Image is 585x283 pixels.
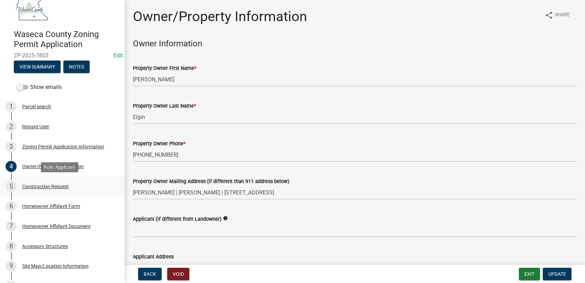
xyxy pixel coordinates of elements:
[22,204,80,209] div: Homeowner Affidavit Form
[63,64,90,70] wm-modal-confirm: Notes
[6,181,17,192] div: 5
[6,101,17,112] div: 1
[6,161,17,172] div: 4
[6,241,17,252] div: 8
[133,39,577,49] h4: Owner Information
[22,244,68,249] div: Accessory Structures
[144,271,156,277] span: Back
[6,221,17,232] div: 7
[6,121,17,132] div: 2
[519,268,540,280] button: Exit
[22,264,89,268] div: Site Map/Location Information
[22,164,84,169] div: Owner/Property Information
[14,29,119,49] h4: Waseca County Zoning Permit Application
[22,104,51,109] div: Parcel search
[133,104,196,109] label: Property Owner Last Name
[63,61,90,73] button: Notes
[548,271,566,277] span: Update
[138,268,162,280] button: Back
[22,144,104,149] div: Zoning Permit Application Information
[114,52,123,59] a: Edit
[133,141,186,146] label: Property Owner Phone
[14,64,61,70] wm-modal-confirm: Summary
[133,179,289,184] label: Property Owner Mailing Address (if different than 911 address below)
[539,8,575,22] button: shareShare
[555,11,570,19] span: Share
[14,52,111,59] span: ZP-2025-7803
[543,268,571,280] button: Update
[167,268,189,280] button: Void
[17,83,62,91] label: Show emails
[22,124,49,129] div: Require User
[545,11,553,19] i: share
[133,217,222,222] label: Applicant (if different from Landowner)
[223,216,228,221] i: info
[6,141,17,152] div: 3
[114,52,123,59] wm-modal-confirm: Edit Application Number
[22,184,69,189] div: Construction Request
[6,201,17,212] div: 6
[14,61,61,73] button: View Summary
[133,8,307,25] h1: Owner/Property Information
[133,255,174,259] label: Applicant Address
[6,261,17,272] div: 9
[133,66,196,71] label: Property Owner First Name
[22,224,91,229] div: Homeowner Affidavit Document
[41,162,78,172] div: Role: Applicant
